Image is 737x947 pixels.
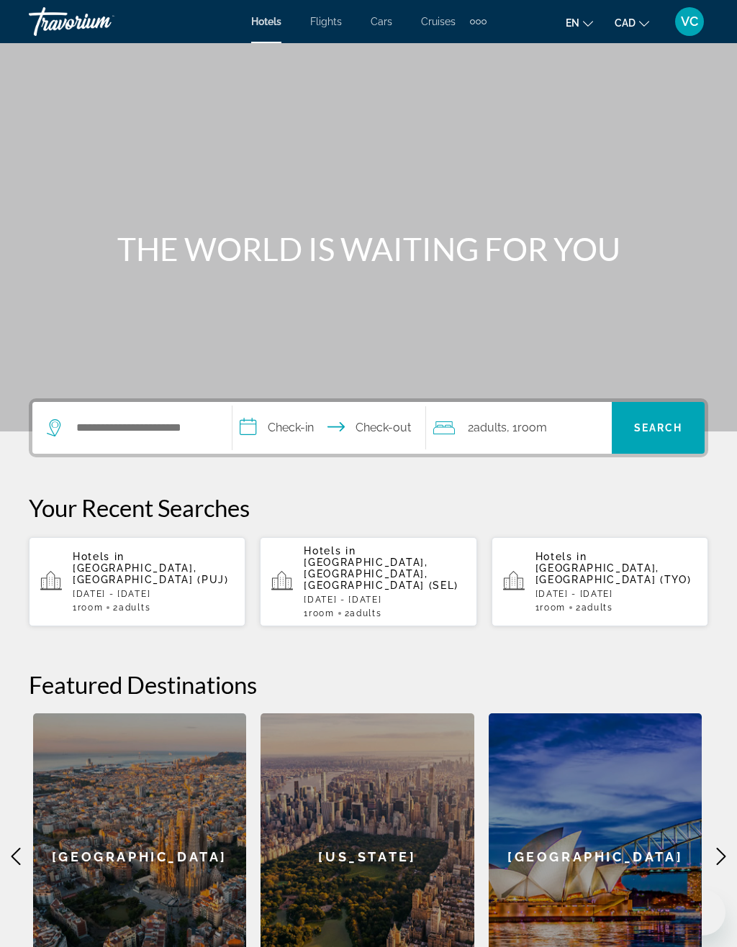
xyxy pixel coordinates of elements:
[612,402,705,454] button: Search
[679,889,725,935] iframe: Button to launch messaging window
[304,595,465,605] p: [DATE] - [DATE]
[470,10,487,33] button: Extra navigation items
[73,589,234,599] p: [DATE] - [DATE]
[615,12,649,33] button: Change currency
[615,17,636,29] span: CAD
[517,421,547,434] span: Room
[421,16,456,27] a: Cruises
[113,603,150,613] span: 2
[304,557,458,591] span: [GEOGRAPHIC_DATA], [GEOGRAPHIC_DATA], [GEOGRAPHIC_DATA] (SEL)
[634,422,683,434] span: Search
[251,16,281,27] a: Hotels
[535,603,566,613] span: 1
[507,418,547,438] span: , 1
[576,603,613,613] span: 2
[474,421,507,434] span: Adults
[371,16,392,27] a: Cars
[232,402,425,454] button: Check in and out dates
[29,3,173,40] a: Travorium
[566,12,593,33] button: Change language
[309,608,335,618] span: Room
[29,493,708,522] p: Your Recent Searches
[73,551,125,562] span: Hotels in
[260,536,476,627] button: Hotels in [GEOGRAPHIC_DATA], [GEOGRAPHIC_DATA], [GEOGRAPHIC_DATA] (SEL)[DATE] - [DATE]1Room2Adults
[468,418,507,438] span: 2
[310,16,342,27] a: Flights
[32,402,705,454] div: Search widget
[681,14,698,29] span: VC
[671,6,708,37] button: User Menu
[535,562,692,585] span: [GEOGRAPHIC_DATA], [GEOGRAPHIC_DATA] (TYO)
[535,551,587,562] span: Hotels in
[78,603,104,613] span: Room
[582,603,613,613] span: Adults
[426,402,612,454] button: Travelers: 2 adults, 0 children
[99,230,638,267] h1: THE WORLD IS WAITING FOR YOU
[73,562,229,585] span: [GEOGRAPHIC_DATA], [GEOGRAPHIC_DATA] (PUJ)
[304,545,356,557] span: Hotels in
[119,603,150,613] span: Adults
[304,608,334,618] span: 1
[73,603,103,613] span: 1
[540,603,566,613] span: Room
[345,608,382,618] span: 2
[535,589,697,599] p: [DATE] - [DATE]
[566,17,579,29] span: en
[350,608,381,618] span: Adults
[29,536,245,627] button: Hotels in [GEOGRAPHIC_DATA], [GEOGRAPHIC_DATA] (PUJ)[DATE] - [DATE]1Room2Adults
[492,536,708,627] button: Hotels in [GEOGRAPHIC_DATA], [GEOGRAPHIC_DATA] (TYO)[DATE] - [DATE]1Room2Adults
[29,670,708,699] h2: Featured Destinations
